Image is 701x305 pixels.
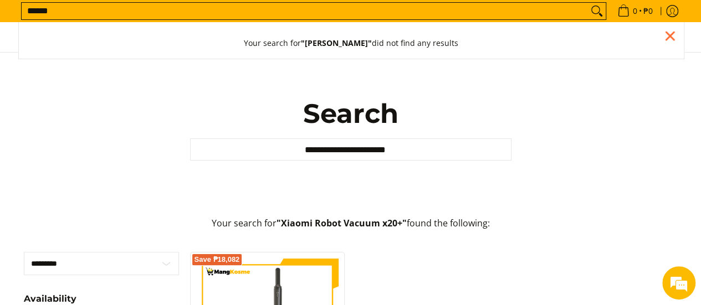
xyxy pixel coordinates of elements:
[190,97,511,130] h1: Search
[631,7,639,15] span: 0
[301,38,372,48] strong: "[PERSON_NAME]"
[64,85,153,197] span: We're online!
[233,28,469,59] button: Your search for"[PERSON_NAME]"did not find any results
[24,294,76,303] span: Availability
[614,5,656,17] span: •
[6,194,211,233] textarea: Type your message and hit 'Enter'
[58,62,186,76] div: Chat with us now
[662,28,678,44] div: Close pop up
[182,6,208,32] div: Minimize live chat window
[195,256,240,263] span: Save ₱18,082
[642,7,654,15] span: ₱0
[277,217,407,229] strong: "Xiaomi Robot Vacuum x20+"
[24,216,678,241] p: Your search for found the following:
[588,3,606,19] button: Search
